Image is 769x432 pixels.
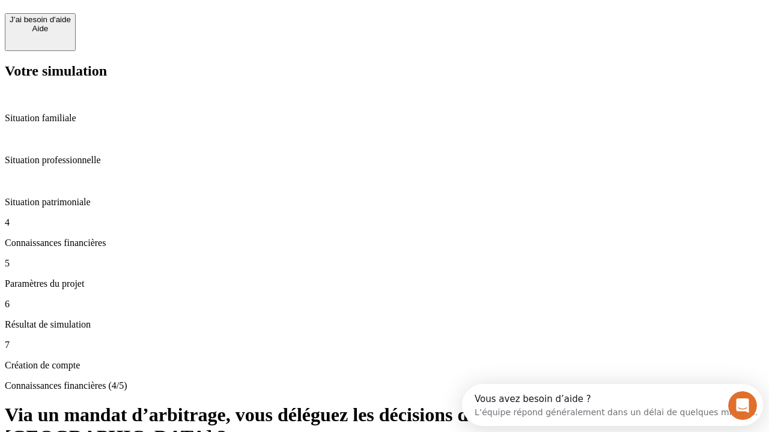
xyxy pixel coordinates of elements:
[5,278,764,289] p: Paramètres du projet
[13,20,296,32] div: L’équipe répond généralement dans un délai de quelques minutes.
[10,15,71,24] div: J’ai besoin d'aide
[5,380,764,391] p: Connaissances financières (4/5)
[5,113,764,124] p: Situation familiale
[728,391,757,420] iframe: Intercom live chat
[5,238,764,248] p: Connaissances financières
[5,63,764,79] h2: Votre simulation
[5,13,76,51] button: J’ai besoin d'aideAide
[5,258,764,269] p: 5
[5,155,764,166] p: Situation professionnelle
[5,319,764,330] p: Résultat de simulation
[462,384,763,426] iframe: Intercom live chat discovery launcher
[5,197,764,208] p: Situation patrimoniale
[5,360,764,371] p: Création de compte
[5,299,764,310] p: 6
[5,217,764,228] p: 4
[5,340,764,350] p: 7
[5,5,331,38] div: Ouvrir le Messenger Intercom
[10,24,71,33] div: Aide
[13,10,296,20] div: Vous avez besoin d’aide ?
